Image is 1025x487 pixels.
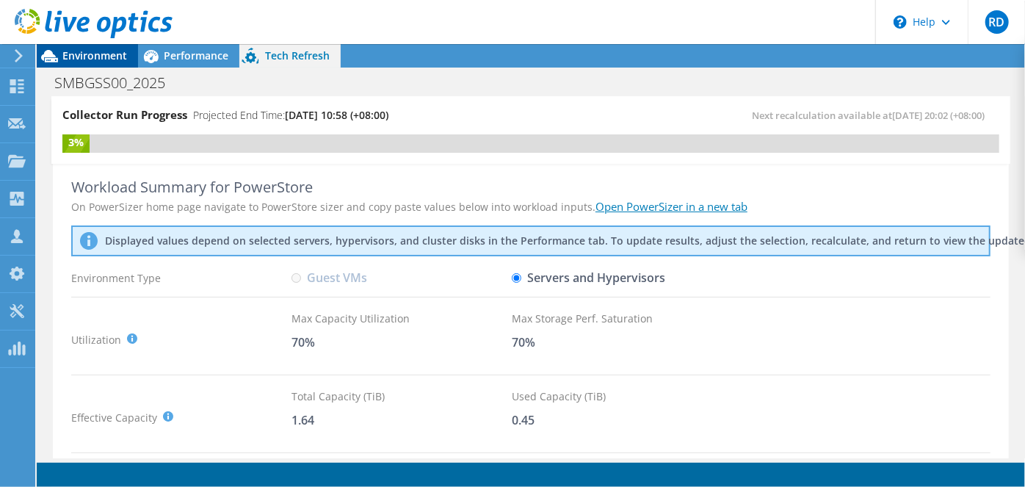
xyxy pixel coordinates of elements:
[894,15,907,29] svg: \n
[595,199,747,214] a: Open PowerSizer in a new tab
[105,234,803,248] p: Displayed values depend on selected servers, hypervisors, and cluster disks in the Performance ta...
[291,311,512,327] div: Max Capacity Utilization
[71,311,291,369] div: Utilization
[48,75,188,91] h1: SMBGSS00_2025
[62,48,127,62] span: Environment
[291,265,367,291] label: Guest VMs
[892,109,985,122] span: [DATE] 20:02 (+08:00)
[291,389,512,405] div: Total Capacity (TiB)
[164,48,228,62] span: Performance
[71,389,291,447] div: Effective Capacity
[285,108,388,122] span: [DATE] 10:58 (+08:00)
[291,412,512,428] div: 1.64
[512,389,732,405] div: Used Capacity (TiB)
[265,48,330,62] span: Tech Refresh
[512,311,732,327] div: Max Storage Perf. Saturation
[985,10,1009,34] span: RD
[512,412,732,428] div: 0.45
[512,265,665,291] label: Servers and Hypervisors
[71,265,291,291] div: Environment Type
[291,334,512,350] div: 70%
[71,115,990,196] div: Workload Summary for PowerStore
[291,273,301,283] input: Guest VMs
[193,107,388,123] h4: Projected End Time:
[62,134,90,151] div: 3%
[512,273,521,283] input: Servers and Hypervisors
[71,199,990,214] div: On PowerSizer home page navigate to PowerStore sizer and copy paste values below into workload in...
[752,109,992,122] span: Next recalculation available at
[512,334,732,350] div: 70%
